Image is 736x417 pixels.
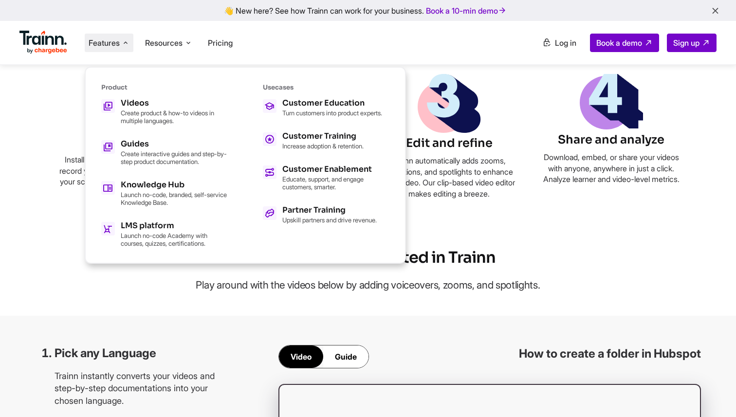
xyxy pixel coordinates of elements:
img: Trainn Logo [19,31,67,54]
div: Video [279,345,323,368]
p: Play around with the videos below by adding voiceovers, zooms, and spotlights. [185,274,551,296]
p: Install the , record your screen, and let Trainn turn your screen interactions into a perfect video. [56,154,193,198]
a: LMS platform Launch no-code Academy with courses, quizzes, certifications. [101,222,228,247]
a: Partner Training Upskill partners and drive revenue. [263,206,389,224]
p: Create interactive guides and step-by-step product documentation. [121,150,228,165]
h6: Product [101,83,228,91]
a: Customer Education Turn customers into product experts. [263,99,389,117]
h5: Partner Training [282,206,377,214]
p: Launch no-code Academy with courses, quizzes, certifications. [121,232,228,247]
div: Guide [323,345,368,368]
a: Guides Create interactive guides and step-by-step product documentation. [101,140,228,165]
p: Upskill partners and drive revenue. [282,216,377,224]
span: Log in [555,38,576,48]
iframe: Chat Widget [687,370,736,417]
span: Features [89,37,120,48]
h6: Share and analyze [543,132,680,148]
p: Educate, support, and engage customers, smarter. [282,175,389,191]
h3: Pick any Language [55,345,230,362]
h5: Customer Education [282,99,382,107]
p: Launch no-code, branded, self-service Knowledge Base. [121,191,228,206]
span: Resources [145,37,183,48]
h6: Usecases [263,83,389,91]
h5: Customer Training [282,132,364,140]
span: Book a demo [596,38,642,48]
p: Increase adoption & retention. [282,142,364,150]
h5: Customer Enablement [282,165,389,173]
h5: LMS platform [121,222,228,230]
h6: Edit and refine [381,135,517,152]
span: Sign up [673,38,699,48]
h5: Knowledge Hub [121,181,228,189]
p: Trainn automatically adds zooms, transitions, and spotlights to enhance your video. Our clip-base... [381,155,517,199]
a: Pricing [208,38,233,48]
a: Book a 10-min demo [424,4,509,18]
a: Customer Training Increase adoption & retention. [263,132,389,150]
img: step-four | | Video creation | Online video creator | Online video editor [580,74,643,129]
h5: Videos [121,99,228,107]
a: Customer Enablement Educate, support, and engage customers, smarter. [263,165,389,191]
a: Log in [536,34,582,52]
a: Videos Create product & how-to videos in multiple languages. [101,99,228,125]
img: step-three | | Video creation | Online video creator | Online video editor [418,74,481,133]
p: Turn customers into product experts. [282,109,382,117]
a: Book a demo [590,34,659,52]
h6: Record [56,134,193,151]
p: Trainn instantly converts your videos and step-by-step documentations into your chosen language. [55,370,230,407]
p: Download, embed, or share your videos with anyone, anywhere in just a click. Analyze learner and ... [543,152,680,184]
a: Sign up [667,34,717,52]
h5: Guides [121,140,228,148]
a: Knowledge Hub Launch no-code, branded, self-service Knowledge Base. [101,181,228,206]
h3: How to create a folder in Hubspot [519,345,701,362]
p: Create product & how-to videos in multiple languages. [121,109,228,125]
div: 👋 New here? See how Trainn can work for your business. [6,6,730,15]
